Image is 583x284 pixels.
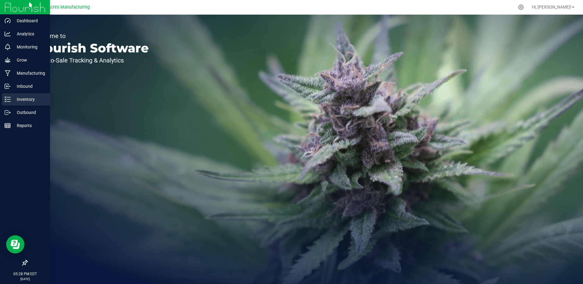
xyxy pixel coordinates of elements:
p: Outbound [11,109,47,116]
p: Seed-to-Sale Tracking & Analytics [33,57,149,63]
inline-svg: Outbound [5,109,11,115]
inline-svg: Grow [5,57,11,63]
span: Green Acres Manufacturing [35,5,90,10]
span: Hi, [PERSON_NAME]! [532,5,571,9]
p: Monitoring [11,43,47,51]
inline-svg: Dashboard [5,18,11,24]
p: Analytics [11,30,47,37]
inline-svg: Reports [5,122,11,129]
iframe: Resource center [6,235,24,254]
div: Manage settings [517,4,525,10]
p: Inbound [11,83,47,90]
p: Inventory [11,96,47,103]
p: Reports [11,122,47,129]
p: [DATE] [3,277,47,281]
p: Dashboard [11,17,47,24]
inline-svg: Manufacturing [5,70,11,76]
p: Grow [11,56,47,64]
p: Manufacturing [11,69,47,77]
p: 05:28 PM EDT [3,271,47,277]
inline-svg: Analytics [5,31,11,37]
p: Flourish Software [33,42,149,54]
p: Welcome to [33,33,149,39]
inline-svg: Inbound [5,83,11,89]
inline-svg: Inventory [5,96,11,102]
inline-svg: Monitoring [5,44,11,50]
